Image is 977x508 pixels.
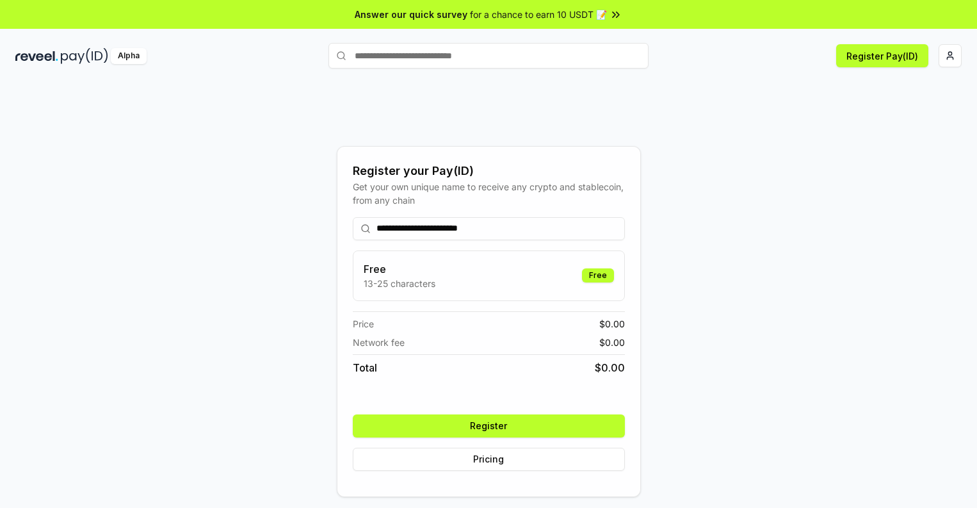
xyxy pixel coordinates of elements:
[353,317,374,331] span: Price
[836,44,928,67] button: Register Pay(ID)
[61,48,108,64] img: pay_id
[582,268,614,283] div: Free
[353,162,625,180] div: Register your Pay(ID)
[353,448,625,471] button: Pricing
[470,8,607,21] span: for a chance to earn 10 USDT 📝
[353,336,405,349] span: Network fee
[595,360,625,375] span: $ 0.00
[111,48,147,64] div: Alpha
[364,277,435,290] p: 13-25 characters
[355,8,467,21] span: Answer our quick survey
[353,180,625,207] div: Get your own unique name to receive any crypto and stablecoin, from any chain
[353,414,625,438] button: Register
[599,317,625,331] span: $ 0.00
[353,360,377,375] span: Total
[15,48,58,64] img: reveel_dark
[364,261,435,277] h3: Free
[599,336,625,349] span: $ 0.00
